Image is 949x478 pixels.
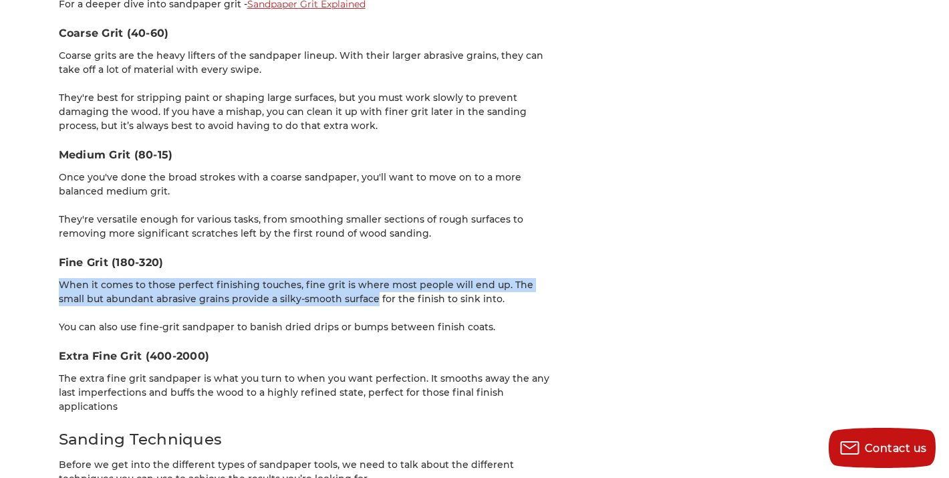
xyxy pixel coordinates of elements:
[59,255,560,271] h3: Fine Grit (180-320)
[59,49,560,77] p: Coarse grits are the heavy lifters of the sandpaper lineup. With their larger abrasive grains, th...
[59,91,560,133] p: They're best for stripping paint or shaping large surfaces, but you must work slowly to prevent d...
[59,278,560,306] p: When it comes to those perfect finishing touches, fine grit is where most people will end up. The...
[59,320,560,334] p: You can also use fine-grit sandpaper to banish dried drips or bumps between finish coats.
[59,170,560,199] p: Once you've done the broad strokes with a coarse sandpaper, you'll want to move on to a more bala...
[59,147,560,163] h3: Medium Grit (80-15)
[59,25,560,41] h3: Coarse Grit (40-60)
[829,428,936,468] button: Contact us
[59,372,560,414] p: The extra fine grit sandpaper is what you turn to when you want perfection. It smooths away the a...
[59,213,560,241] p: They're versatile enough for various tasks, from smoothing smaller sections of rough surfaces to ...
[865,442,927,455] span: Contact us
[59,428,560,451] h2: Sanding Techniques
[59,348,560,364] h3: Extra Fine Grit (400-2000)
